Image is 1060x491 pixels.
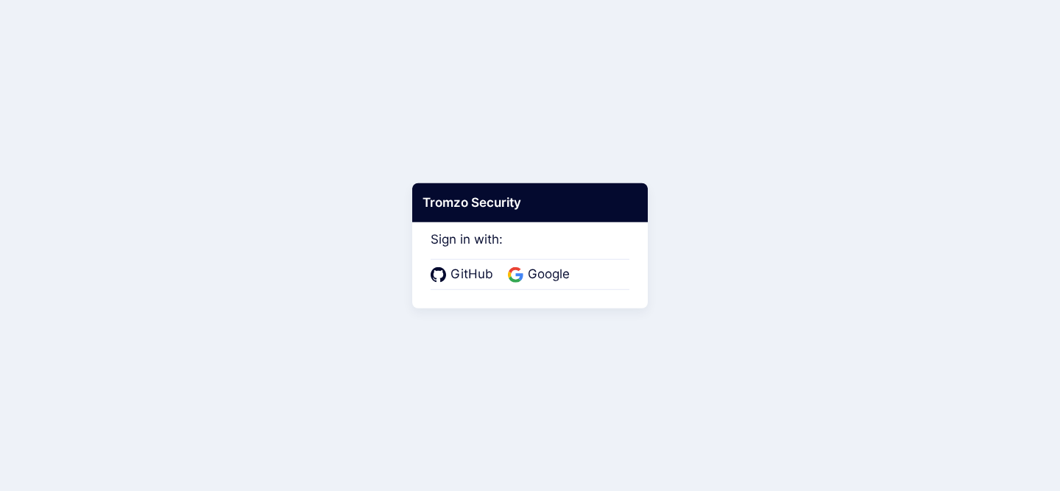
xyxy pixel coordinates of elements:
[431,265,498,284] a: GitHub
[412,183,648,222] div: Tromzo Security
[508,265,574,284] a: Google
[446,265,498,284] span: GitHub
[523,265,574,284] span: Google
[431,211,629,289] div: Sign in with:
